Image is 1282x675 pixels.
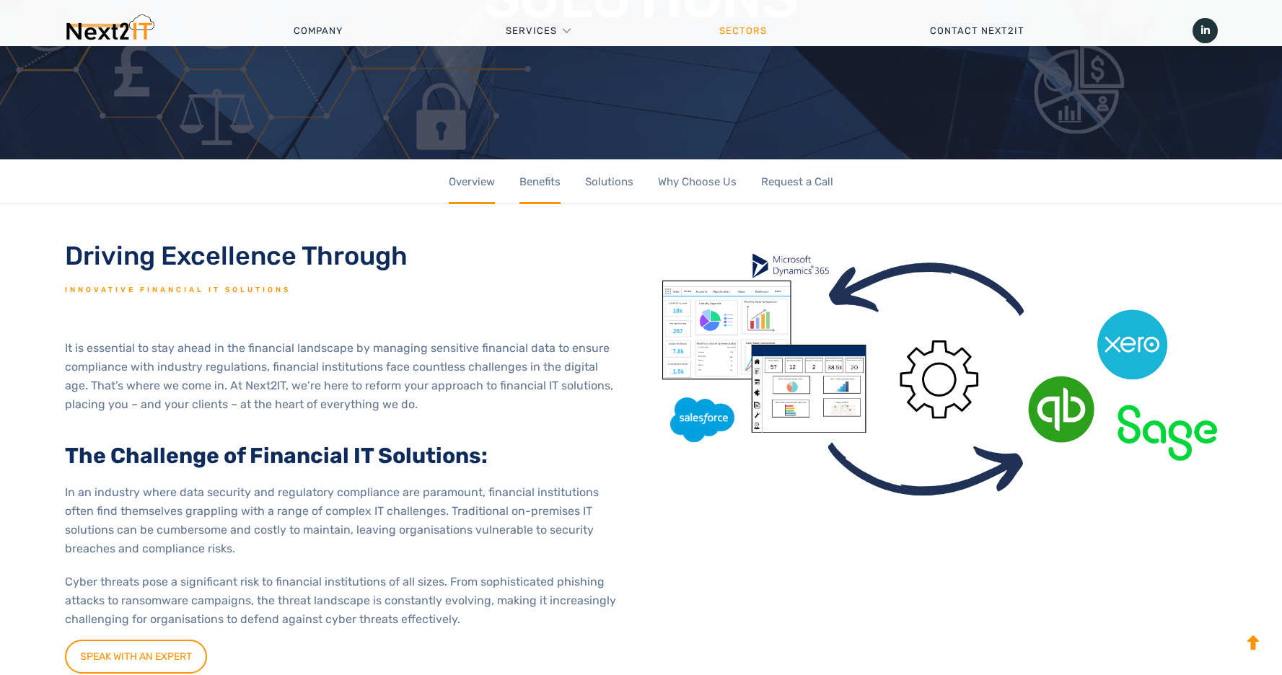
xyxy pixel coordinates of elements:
[65,640,207,674] a: SPEAK WITH AN EXPERT
[848,9,1106,53] a: Contact Next2IT
[585,159,633,205] a: Solutions
[658,159,737,205] a: Why Choose Us
[64,14,154,47] img: Next2IT
[449,159,495,205] a: Overview
[65,575,616,626] span: Cyber threats pose a significant risk to financial institutions of all sizes. From sophisticated ...
[506,9,557,53] a: Services
[212,9,424,53] a: Company
[638,9,848,53] a: Sectors
[65,341,613,411] span: It is essential to stay ahead in the financial landscape by managing sensitive financial data to ...
[761,159,833,205] a: Request a Call
[65,240,619,271] h2: Driving Excellence Through
[65,485,599,555] span: In an industry where data security and regulatory compliance are paramount, financial institution...
[519,159,561,205] a: Benefits
[65,443,488,469] b: The Challenge of Financial IT Solutions:
[65,286,619,296] h6: Innovative Financial IT Solutions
